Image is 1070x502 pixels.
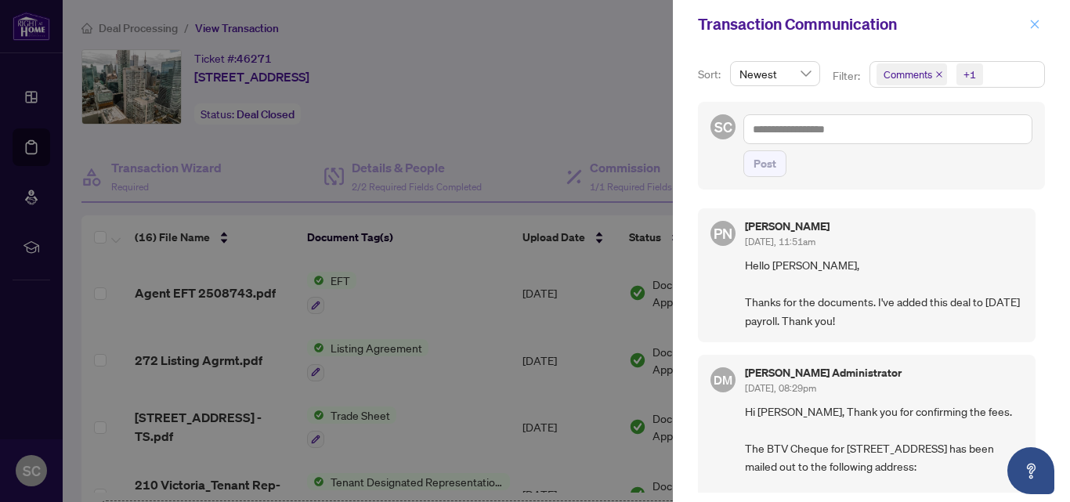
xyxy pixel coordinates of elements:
[963,67,976,82] div: +1
[745,221,830,232] h5: [PERSON_NAME]
[745,236,815,247] span: [DATE], 11:51am
[698,13,1025,36] div: Transaction Communication
[884,67,932,82] span: Comments
[739,62,811,85] span: Newest
[714,222,732,244] span: PN
[745,382,816,394] span: [DATE], 08:29pm
[1007,447,1054,494] button: Open asap
[714,370,732,389] span: DM
[698,66,724,83] p: Sort:
[714,116,732,138] span: SC
[743,150,786,177] button: Post
[745,367,902,378] h5: [PERSON_NAME] Administrator
[833,67,862,85] p: Filter:
[935,70,943,78] span: close
[877,63,947,85] span: Comments
[1029,19,1040,30] span: close
[745,256,1023,330] span: Hello [PERSON_NAME], Thanks for the documents. I've added this deal to [DATE] payroll. Thank you!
